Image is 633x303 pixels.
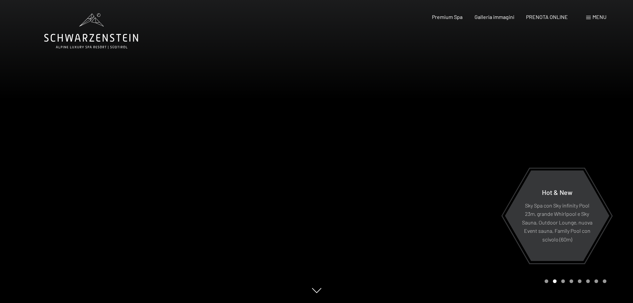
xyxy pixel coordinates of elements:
span: Hot & New [542,188,573,196]
div: Carousel Page 1 [545,279,548,283]
div: Carousel Page 2 (Current Slide) [553,279,557,283]
div: Carousel Page 4 [570,279,573,283]
p: Sky Spa con Sky infinity Pool 23m, grande Whirlpool e Sky Sauna, Outdoor Lounge, nuova Event saun... [521,201,593,243]
div: Carousel Pagination [542,279,606,283]
span: Menu [592,14,606,20]
a: Premium Spa [432,14,463,20]
div: Carousel Page 6 [586,279,590,283]
a: Galleria immagini [475,14,514,20]
a: PRENOTA ONLINE [526,14,568,20]
div: Carousel Page 8 [603,279,606,283]
div: Carousel Page 5 [578,279,581,283]
div: Carousel Page 3 [561,279,565,283]
a: Hot & New Sky Spa con Sky infinity Pool 23m, grande Whirlpool e Sky Sauna, Outdoor Lounge, nuova ... [504,170,610,261]
div: Carousel Page 7 [594,279,598,283]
